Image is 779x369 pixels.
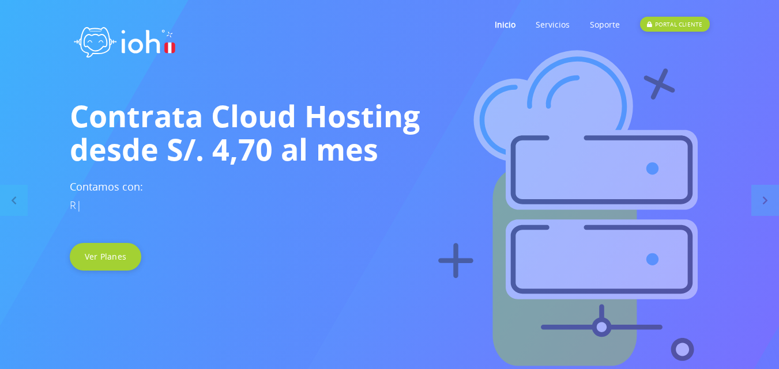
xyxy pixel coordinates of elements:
a: Inicio [495,2,515,47]
img: logo ioh [70,14,179,66]
a: PORTAL CLIENTE [640,2,709,47]
a: Servicios [536,2,570,47]
h1: Contrata Cloud Hosting desde S/. 4,70 al mes [70,99,710,166]
a: Soporte [590,2,620,47]
a: Ver Planes [70,243,142,271]
span: R [70,198,76,212]
h3: Contamos con: [70,177,710,214]
span: | [76,198,82,212]
div: PORTAL CLIENTE [640,17,709,32]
